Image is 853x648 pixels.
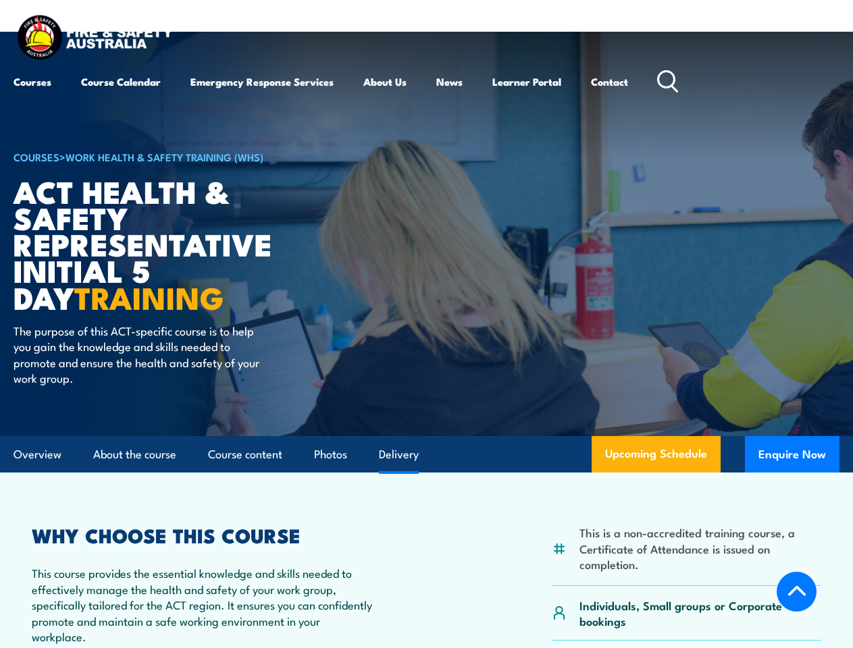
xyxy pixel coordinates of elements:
[579,597,821,629] p: Individuals, Small groups or Corporate bookings
[379,437,419,473] a: Delivery
[74,273,224,320] strong: TRAINING
[66,149,263,164] a: Work Health & Safety Training (WHS)
[93,437,176,473] a: About the course
[14,148,347,165] h6: >
[14,149,59,164] a: COURSES
[591,65,628,98] a: Contact
[14,323,260,386] p: The purpose of this ACT-specific course is to help you gain the knowledge and skills needed to pr...
[745,436,839,473] button: Enquire Now
[592,436,721,473] a: Upcoming Schedule
[14,65,51,98] a: Courses
[363,65,407,98] a: About Us
[190,65,334,98] a: Emergency Response Services
[579,524,821,572] li: This is a non-accredited training course, a Certificate of Attendance is issued on completion.
[32,565,374,644] p: This course provides the essential knowledge and skills needed to effectively manage the health a...
[208,437,282,473] a: Course content
[14,178,347,310] h1: ACT Health & Safety Representative Initial 5 Day
[14,437,61,473] a: Overview
[314,437,347,473] a: Photos
[32,526,374,543] h2: WHY CHOOSE THIS COURSE
[492,65,561,98] a: Learner Portal
[436,65,463,98] a: News
[81,65,161,98] a: Course Calendar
